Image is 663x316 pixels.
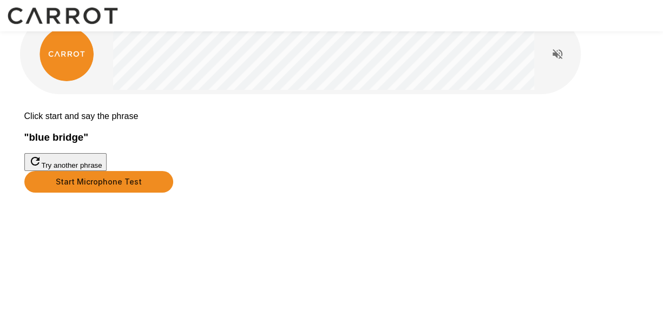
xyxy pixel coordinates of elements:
p: Click start and say the phrase [24,111,639,121]
button: Try another phrase [24,153,107,171]
button: Start Microphone Test [24,171,173,193]
button: Read questions aloud [547,43,568,65]
h3: " blue bridge " [24,131,639,143]
img: carrot_logo.png [40,27,94,81]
